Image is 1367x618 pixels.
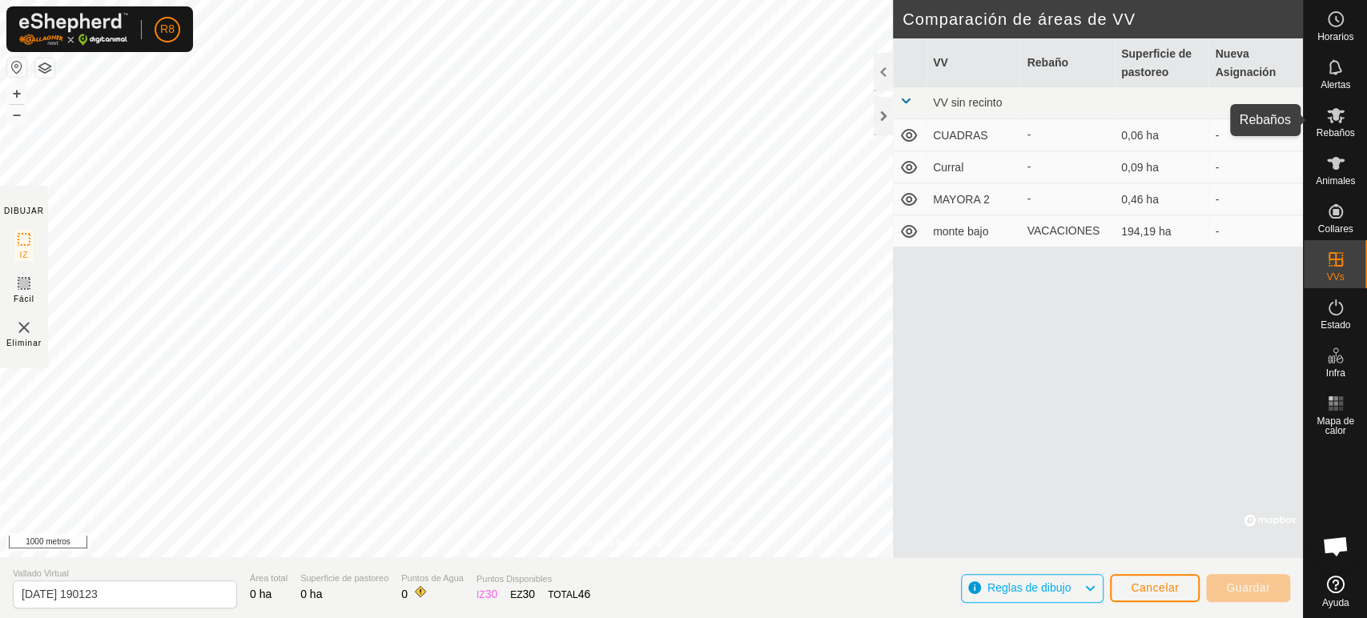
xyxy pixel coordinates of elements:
[401,573,464,583] font: Puntos de Agua
[1325,367,1345,379] font: Infra
[1312,522,1360,570] div: Chat abierto
[1121,129,1159,142] font: 0,06 ha
[681,536,734,551] a: Contáctanos
[160,22,175,35] font: R8
[933,129,987,142] font: CUADRAS
[14,318,34,337] img: VV
[681,538,734,549] font: Contáctanos
[1131,581,1179,594] font: Cancelar
[548,589,578,600] font: TOTAL
[933,56,948,69] font: VV
[1215,161,1219,174] font: -
[1110,574,1200,602] button: Cancelar
[1317,223,1353,235] font: Collares
[1304,569,1367,614] a: Ayuda
[14,295,34,303] font: Fácil
[1027,128,1031,141] font: -
[13,106,21,122] font: –
[7,84,26,103] button: +
[13,85,22,102] font: +
[933,96,1002,109] font: VV sin recinto
[476,574,552,584] font: Puntos Disponibles
[1316,127,1354,138] font: Rebaños
[933,161,963,174] font: Curral
[569,536,661,551] a: Política de Privacidad
[578,588,591,600] font: 46
[485,588,498,600] font: 30
[1317,31,1353,42] font: Horarios
[1027,224,1100,237] font: VACACIONES
[401,588,408,600] font: 0
[476,589,485,600] font: IZ
[1121,47,1192,78] font: Superficie de pastoreo
[13,568,69,578] font: Vallado Virtual
[1215,225,1219,238] font: -
[510,589,522,600] font: EZ
[987,581,1071,594] font: Reglas de dibujo
[250,588,271,600] font: 0 ha
[1027,160,1031,173] font: -
[4,207,44,215] font: DIBUJAR
[35,58,54,78] button: Capas del Mapa
[19,13,128,46] img: Logotipo de Gallagher
[7,105,26,124] button: –
[1326,271,1344,283] font: VVs
[1121,161,1159,174] font: 0,09 ha
[300,573,388,583] font: Superficie de pastoreo
[933,225,988,238] font: monte bajo
[1215,47,1275,78] font: Nueva Asignación
[1215,193,1219,206] font: -
[1322,597,1349,608] font: Ayuda
[1027,56,1067,69] font: Rebaño
[1321,319,1350,331] font: Estado
[1027,192,1031,205] font: -
[1121,193,1159,206] font: 0,46 ha
[933,193,990,206] font: MAYORA 2
[1317,415,1354,436] font: Mapa de calor
[7,58,26,77] button: Restablecer mapa
[1206,574,1290,602] button: Guardar
[250,573,287,583] font: Área total
[20,251,29,259] font: IZ
[1316,175,1355,187] font: Animales
[6,339,42,347] font: Eliminar
[903,10,1136,28] font: Comparación de áreas de VV
[522,588,535,600] font: 30
[569,538,661,549] font: Política de Privacidad
[1121,225,1171,238] font: 194,19 ha
[1215,129,1219,142] font: -
[300,588,322,600] font: 0 ha
[1226,581,1270,594] font: Guardar
[1321,79,1350,90] font: Alertas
